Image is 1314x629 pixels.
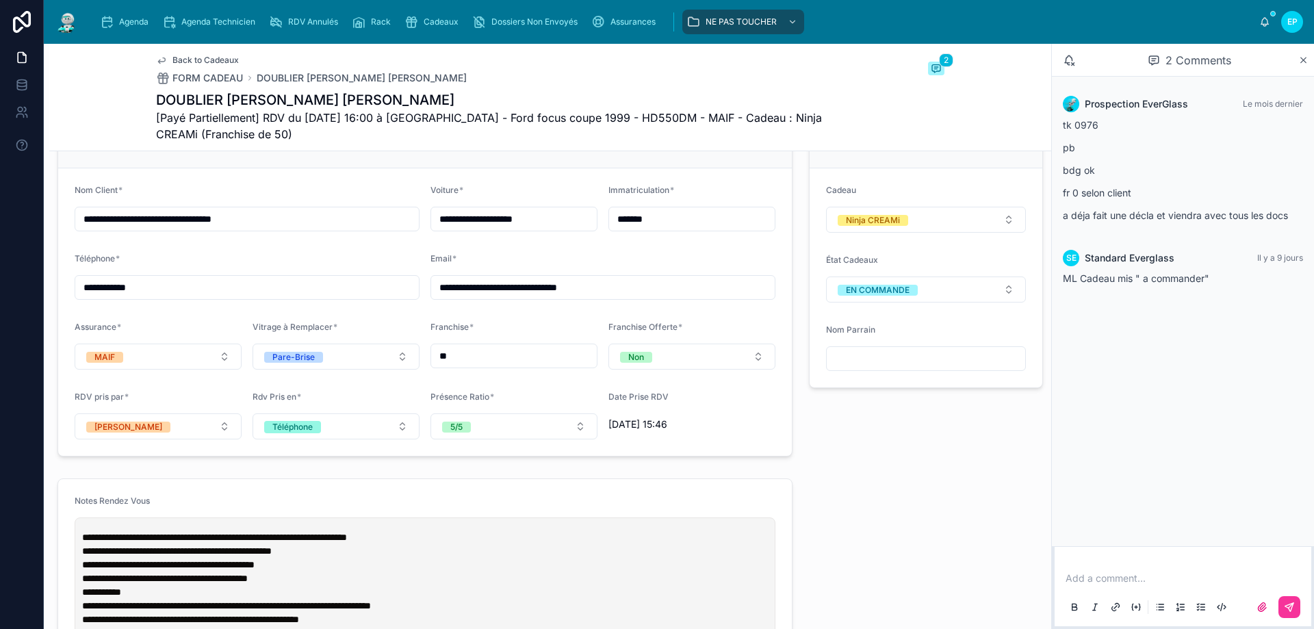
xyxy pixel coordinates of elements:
[156,55,239,66] a: Back to Cadeaux
[272,421,313,433] div: Téléphone
[430,391,489,402] span: Présence Ratio
[156,90,842,110] h1: DOUBLIER [PERSON_NAME] [PERSON_NAME]
[682,10,804,34] a: NE PAS TOUCHER
[1085,97,1188,111] span: Prospection EverGlass
[430,185,459,195] span: Voiture
[75,344,242,370] button: Select Button
[608,391,669,402] span: Date Prise RDV
[288,16,338,27] span: RDV Annulés
[75,413,242,439] button: Select Button
[628,352,644,363] div: Non
[1287,16,1298,27] span: EP
[610,16,656,27] span: Assurances
[608,418,775,431] span: [DATE] 15:46
[1257,253,1303,263] span: Il y a 9 jours
[348,10,400,34] a: Rack
[1063,140,1303,155] p: pb
[826,324,875,335] span: Nom Parrain
[1085,251,1174,265] span: Standard Everglass
[371,16,391,27] span: Rack
[156,110,842,142] span: [Payé Partiellement] RDV du [DATE] 16:00 à [GEOGRAPHIC_DATA] - Ford focus coupe 1999 - HD550DM - ...
[939,53,953,67] span: 2
[172,55,239,66] span: Back to Cadeaux
[706,16,777,27] span: NE PAS TOUCHER
[257,71,467,85] a: DOUBLIER [PERSON_NAME] [PERSON_NAME]
[75,322,116,332] span: Assurance
[265,10,348,34] a: RDV Annulés
[94,422,162,433] div: [PERSON_NAME]
[75,391,124,402] span: RDV pris par
[424,16,459,27] span: Cadeaux
[253,413,420,439] button: Select Button
[468,10,587,34] a: Dossiers Non Envoyés
[158,10,265,34] a: Agenda Technicien
[75,253,115,264] span: Téléphone
[1063,272,1209,284] span: ML Cadeau mis " a commander"
[96,10,158,34] a: Agenda
[90,7,1259,37] div: scrollable content
[1063,163,1303,177] p: bdg ok
[119,16,149,27] span: Agenda
[608,185,669,195] span: Immatriculation
[608,344,775,370] button: Select Button
[253,322,333,332] span: Vitrage à Remplacer
[1243,99,1303,109] span: Le mois dernier
[181,16,255,27] span: Agenda Technicien
[1165,52,1231,68] span: 2 Comments
[156,71,243,85] a: FORM CADEAU
[608,322,678,332] span: Franchise Offerte
[826,255,878,265] span: État Cadeaux
[826,207,1026,233] button: Select Button
[430,413,597,439] button: Select Button
[430,322,469,332] span: Franchise
[94,352,115,363] div: MAIF
[450,422,463,433] div: 5/5
[1066,253,1077,264] span: SE
[826,277,1026,303] button: Select Button
[826,185,856,195] span: Cadeau
[1063,208,1303,222] p: a déja fait une décla et viendra avec tous les docs
[253,344,420,370] button: Select Button
[1063,118,1303,132] p: tk 0976
[846,215,900,226] div: Ninja CREAMi
[430,253,452,264] span: Email
[172,71,243,85] span: FORM CADEAU
[253,391,296,402] span: Rdv Pris en
[75,496,150,506] span: Notes Rendez Vous
[491,16,578,27] span: Dossiers Non Envoyés
[55,11,79,33] img: App logo
[272,352,315,363] div: Pare-Brise
[846,285,910,296] div: EN COMMANDE
[587,10,665,34] a: Assurances
[1063,185,1303,200] p: fr 0 selon client
[400,10,468,34] a: Cadeaux
[928,62,944,78] button: 2
[75,185,118,195] span: Nom Client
